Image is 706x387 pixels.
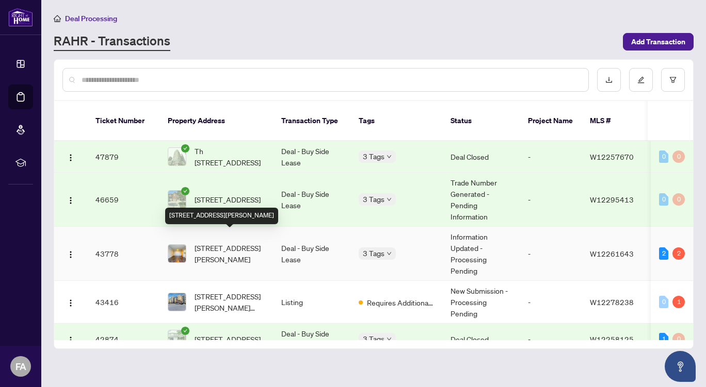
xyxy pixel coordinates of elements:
[520,101,582,141] th: Project Name
[363,193,384,205] span: 3 Tags
[181,144,189,153] span: check-circle
[273,173,350,227] td: Deal - Buy Side Lease
[62,148,79,165] button: Logo
[273,281,350,324] td: Listing
[659,333,668,345] div: 1
[597,68,621,92] button: download
[367,297,434,308] span: Requires Additional Docs
[15,359,26,374] span: FA
[195,145,265,168] span: Th [STREET_ADDRESS]
[168,191,186,208] img: thumbnail-img
[8,8,33,27] img: logo
[54,32,170,51] a: RAHR - Transactions
[672,193,685,206] div: 0
[520,227,582,281] td: -
[669,76,677,83] span: filter
[168,330,186,348] img: thumbnail-img
[520,173,582,227] td: -
[659,150,668,163] div: 0
[363,333,384,345] span: 3 Tags
[605,76,613,83] span: download
[181,327,189,335] span: check-circle
[195,291,265,313] span: [STREET_ADDRESS][PERSON_NAME][PERSON_NAME]
[659,193,668,206] div: 0
[590,152,634,161] span: W12257670
[387,197,392,202] span: down
[672,296,685,308] div: 1
[168,148,186,165] img: thumbnail-img
[67,250,75,259] img: Logo
[442,324,520,355] td: Deal Closed
[87,141,159,173] td: 47879
[65,14,117,23] span: Deal Processing
[195,194,261,205] span: [STREET_ADDRESS]
[672,150,685,163] div: 0
[659,247,668,260] div: 2
[672,333,685,345] div: 0
[195,242,265,265] span: [STREET_ADDRESS][PERSON_NAME]
[442,101,520,141] th: Status
[273,324,350,355] td: Deal - Buy Side Lease
[273,227,350,281] td: Deal - Buy Side Lease
[442,173,520,227] td: Trade Number Generated - Pending Information
[62,191,79,208] button: Logo
[637,76,645,83] span: edit
[387,251,392,256] span: down
[590,334,634,344] span: W12258125
[62,245,79,262] button: Logo
[87,173,159,227] td: 46659
[67,336,75,344] img: Logo
[87,101,159,141] th: Ticket Number
[520,324,582,355] td: -
[442,227,520,281] td: Information Updated - Processing Pending
[665,351,696,382] button: Open asap
[672,247,685,260] div: 2
[87,227,159,281] td: 43778
[363,247,384,259] span: 3 Tags
[520,141,582,173] td: -
[273,101,350,141] th: Transaction Type
[67,299,75,307] img: Logo
[659,296,668,308] div: 0
[62,294,79,310] button: Logo
[87,281,159,324] td: 43416
[195,333,261,345] span: [STREET_ADDRESS]
[54,15,61,22] span: home
[387,154,392,159] span: down
[629,68,653,92] button: edit
[159,101,273,141] th: Property Address
[168,245,186,262] img: thumbnail-img
[661,68,685,92] button: filter
[181,187,189,195] span: check-circle
[590,195,634,204] span: W12295413
[590,297,634,307] span: W12278238
[67,154,75,162] img: Logo
[582,101,644,141] th: MLS #
[273,141,350,173] td: Deal - Buy Side Lease
[442,281,520,324] td: New Submission - Processing Pending
[62,331,79,347] button: Logo
[442,141,520,173] td: Deal Closed
[387,336,392,342] span: down
[67,196,75,205] img: Logo
[631,33,685,50] span: Add Transaction
[87,324,159,355] td: 42874
[363,150,384,162] span: 3 Tags
[165,208,278,224] div: [STREET_ADDRESS][PERSON_NAME]
[520,281,582,324] td: -
[623,33,694,51] button: Add Transaction
[350,101,442,141] th: Tags
[168,293,186,311] img: thumbnail-img
[590,249,634,258] span: W12261643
